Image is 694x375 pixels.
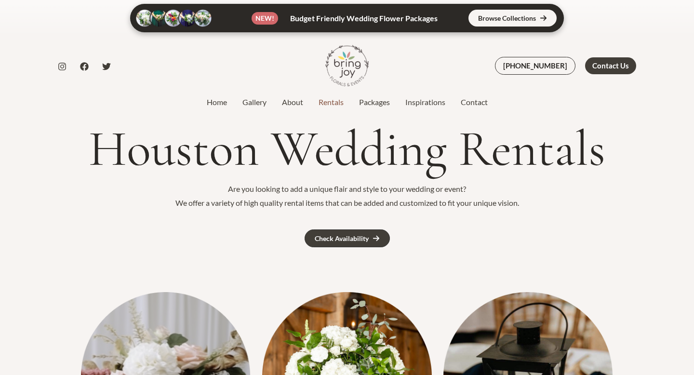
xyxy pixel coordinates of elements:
[585,57,636,74] a: Contact Us
[199,96,235,108] a: Home
[102,62,111,71] a: Twitter
[305,229,390,247] a: Check Availability
[58,182,636,210] p: Are you looking to add a unique flair and style to your wedding or event? We offer a variety of h...
[453,96,495,108] a: Contact
[398,96,453,108] a: Inspirations
[235,96,274,108] a: Gallery
[80,62,89,71] a: Facebook
[274,96,311,108] a: About
[311,96,351,108] a: Rentals
[325,44,369,87] img: Bring Joy
[315,235,369,242] div: Check Availability
[351,96,398,108] a: Packages
[58,62,67,71] a: Instagram
[58,121,636,176] h1: Houston Wedding Rentals
[199,95,495,109] nav: Site Navigation
[495,57,575,75] a: [PHONE_NUMBER]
